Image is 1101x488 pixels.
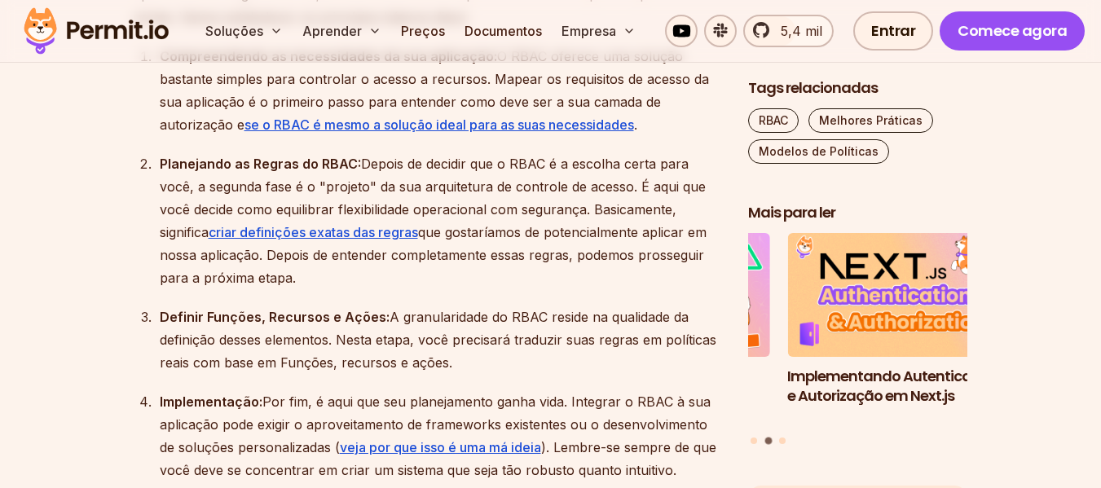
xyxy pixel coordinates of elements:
li: 2 de 3 [787,233,1007,427]
font: que gostaríamos de potencialmente aplicar em nossa aplicação. Depois de entender completamente es... [160,224,707,286]
font: Entrar [871,20,915,41]
font: Compreendendo as necessidades da sua aplicação: [160,48,497,64]
font: . [634,117,637,133]
font: Implementando Autenticação e Autorização em Next.js [787,365,998,406]
img: Implementando Autenticação e Autorização em Next.js [787,233,1007,357]
button: Ir para o slide 1 [751,437,757,443]
font: Mais para ler [748,202,835,222]
font: Modelos de Políticas [759,144,879,158]
a: RBAC [748,108,799,133]
font: Tags relacionadas [748,77,878,98]
a: Modelos de Políticas [748,139,889,164]
font: Soluções [205,23,263,39]
button: Aprender [296,15,388,47]
font: ). Lembre-se sempre de que você deve se concentrar em criar um sistema que seja tão robusto quant... [160,439,716,478]
a: Preços [394,15,451,47]
font: A granularidade do RBAC reside na qualidade da definição desses elementos. Nesta etapa, você prec... [160,309,716,371]
a: Documentos [458,15,548,47]
a: criar definições exatas das regras [209,224,418,240]
font: Empresa [562,23,616,39]
font: Por fim, é aqui que seu planejamento ganha vida. Integrar o RBAC à sua aplicação pode exigir o ap... [160,393,711,455]
a: Melhores Práticas [808,108,933,133]
img: Logotipo da permissão [16,3,176,59]
li: 1 de 3 [550,233,770,427]
font: Implementação: [160,393,262,410]
font: RBAC [759,113,788,127]
a: veja por que isso é uma má ideia [340,439,541,455]
button: Ir para o slide 2 [764,437,772,444]
a: se o RBAC é mesmo a solução ideal para as suas necessidades [244,117,634,133]
font: Documentos [465,23,542,39]
font: Aprender [302,23,362,39]
button: Empresa [555,15,642,47]
a: 5,4 mil [743,15,834,47]
font: Preços [401,23,445,39]
font: 5,4 mil [781,23,822,39]
font: O RBAC oferece uma solução bastante simples para controlar o acesso a recursos. Mapear os requisi... [160,48,709,133]
button: Soluções [199,15,289,47]
a: Implementando Autenticação e Autorização em Next.jsImplementando Autenticação e Autorização em Ne... [787,233,1007,427]
div: Postagens [748,233,968,446]
button: Vá para o slide 3 [779,437,786,443]
font: Definir Funções, Recursos e Ações: [160,309,390,325]
a: Entrar [853,11,933,51]
font: Melhores Práticas [819,113,923,127]
a: Comece agora [940,11,1085,51]
font: Planejando as Regras do RBAC: [160,156,361,172]
font: Comece agora [958,20,1067,41]
font: Depois de decidir que o RBAC é a escolha certa para você, a segunda fase é o "projeto" da sua arq... [160,156,706,240]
